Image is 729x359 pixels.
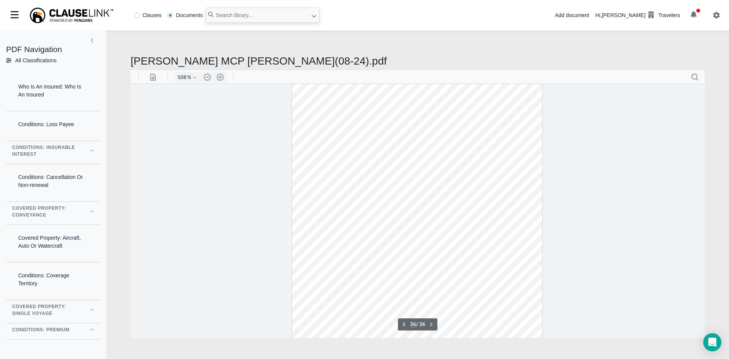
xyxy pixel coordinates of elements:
[12,266,94,294] div: Conditions: Coverage Territory
[29,7,114,24] img: ClauseLink
[12,144,81,158] div: Conditions: Insurable Interest
[279,251,295,257] form: / 36
[269,250,278,259] button: Previous page
[279,251,286,257] input: Set page
[12,303,94,320] button: Covered Property: Single Voyage
[12,114,80,134] div: Conditions: Loss Payee
[131,70,705,338] iframe: webviewer
[6,44,100,54] h4: PDF Navigation
[12,205,94,221] button: Covered Property: Conveyance
[12,36,94,44] div: Collapse Panel
[12,144,94,161] button: Conditions: Insurable Interest
[595,9,680,22] div: Hi, [PERSON_NAME]
[206,8,320,23] input: Search library...
[15,57,57,65] div: All Classifications
[658,11,680,19] div: Travelers
[12,77,94,105] div: Who Is An Insured: Who Is An Insured
[703,333,721,351] div: Open Intercom Messenger
[296,250,305,259] button: Next page
[555,11,589,19] div: Add document
[12,326,69,333] div: Conditions: Premium
[131,55,705,68] h2: [PERSON_NAME] MCP [PERSON_NAME](08-24).pdf
[12,326,94,336] button: Conditions: Premium
[12,205,81,218] div: Covered Property: Conveyance
[12,167,94,195] div: Conditions: Cancellation Or Non-renewal
[167,13,203,18] label: Documents
[134,13,162,18] label: Clauses
[12,228,94,256] div: Covered Property: Aircraft, Auto Or Watercraft
[12,303,81,317] div: Covered Property: Single Voyage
